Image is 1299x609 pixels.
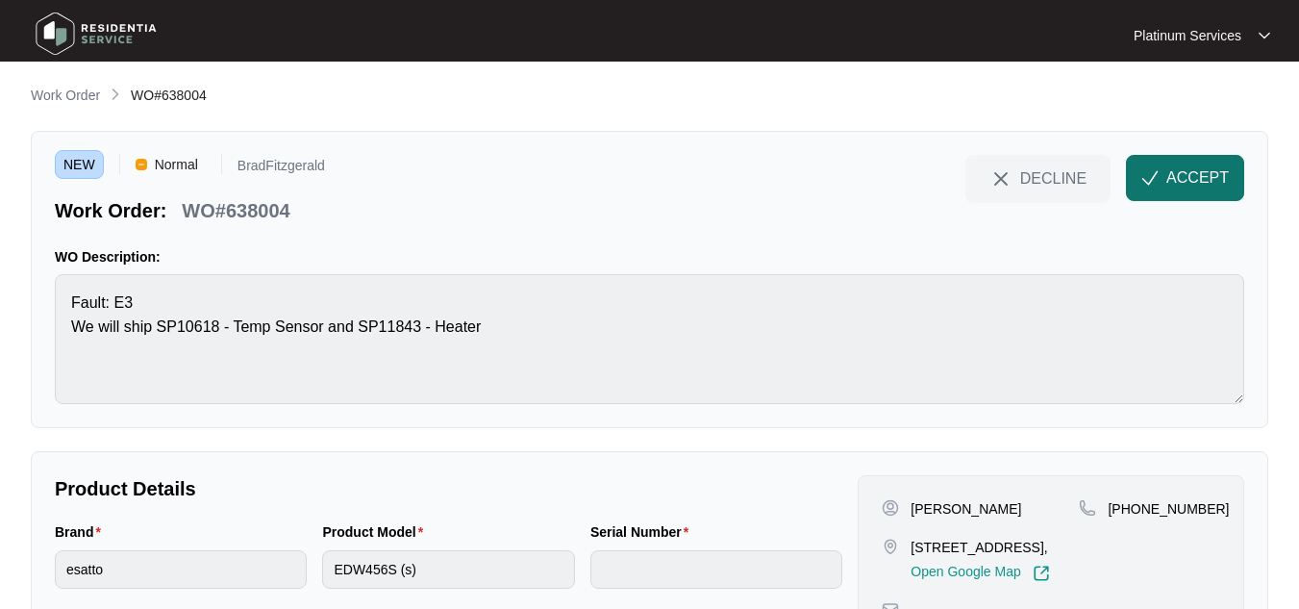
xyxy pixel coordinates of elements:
p: WO Description: [55,247,1244,266]
img: map-pin [882,538,899,555]
span: DECLINE [1020,167,1087,189]
input: Product Model [322,550,574,589]
img: user-pin [882,499,899,517]
p: [PHONE_NUMBER] [1108,499,1229,519]
span: NEW [55,150,104,179]
button: check-IconACCEPT [1126,155,1244,201]
span: ACCEPT [1166,166,1229,190]
input: Serial Number [590,550,842,589]
a: Work Order [27,86,104,107]
span: WO#638004 [131,88,207,103]
label: Brand [55,522,109,542]
input: Brand [55,550,307,589]
p: [PERSON_NAME] [911,499,1021,519]
p: Work Order: [55,197,166,224]
label: Product Model [322,522,431,542]
img: Vercel Logo [136,159,147,170]
button: close-IconDECLINE [965,155,1111,201]
img: residentia service logo [29,5,163,63]
label: Serial Number [590,522,696,542]
a: Open Google Map [911,565,1049,582]
span: Normal [147,150,206,179]
img: map-pin [1079,499,1096,517]
p: [STREET_ADDRESS], [911,538,1049,557]
p: WO#638004 [182,197,289,224]
textarea: Fault: E3 We will ship SP10618 - Temp Sensor and SP11843 - Heater [55,274,1244,404]
p: Work Order [31,86,100,105]
img: check-Icon [1141,169,1159,187]
p: Platinum Services [1134,26,1241,45]
img: close-Icon [989,167,1012,190]
img: chevron-right [108,87,123,102]
img: Link-External [1033,565,1050,582]
p: Product Details [55,475,842,502]
img: dropdown arrow [1259,31,1270,40]
p: BradFitzgerald [237,159,325,179]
